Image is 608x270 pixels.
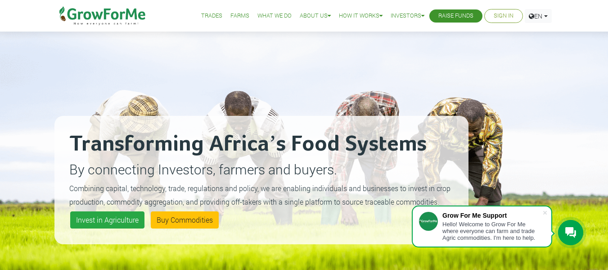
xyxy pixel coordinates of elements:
a: Trades [201,11,222,21]
a: Invest in Agriculture [70,211,144,229]
h2: Transforming Africa’s Food Systems [69,131,454,158]
a: Raise Funds [438,11,473,21]
a: What We Do [257,11,292,21]
a: Farms [230,11,249,21]
p: By connecting Investors, farmers and buyers. [69,159,454,179]
a: Buy Commodities [151,211,219,229]
small: Combining capital, technology, trade, regulations and policy, we are enabling individuals and bus... [69,183,450,206]
a: About Us [300,11,331,21]
a: Investors [391,11,424,21]
a: How it Works [339,11,383,21]
div: Hello! Welcome to Grow For Me where everyone can farm and trade Agric commodities. I'm here to help. [442,221,542,241]
a: Sign In [494,11,513,21]
div: Grow For Me Support [442,212,542,219]
a: EN [525,9,552,23]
